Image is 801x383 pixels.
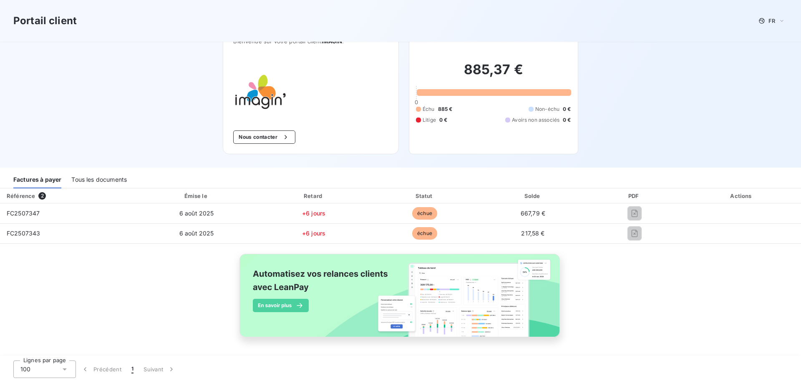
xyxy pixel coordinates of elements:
[415,99,418,105] span: 0
[302,210,325,217] span: +6 jours
[76,360,126,378] button: Précédent
[20,365,30,373] span: 100
[481,192,584,200] div: Solde
[7,193,35,199] div: Référence
[416,61,571,86] h2: 885,37 €
[13,171,61,188] div: Factures à payer
[512,116,559,124] span: Avoirs non associés
[423,116,436,124] span: Litige
[233,65,287,117] img: Company logo
[302,230,325,237] span: +6 jours
[137,192,256,200] div: Émise le
[684,192,799,200] div: Actions
[423,105,435,113] span: Échu
[139,360,181,378] button: Suivant
[521,210,545,217] span: 667,79 €
[768,18,775,24] span: FR
[233,130,295,144] button: Nous contacter
[412,207,437,220] span: échue
[412,227,437,240] span: échue
[438,105,453,113] span: 885 €
[13,13,77,28] h3: Portail client
[126,360,139,378] button: 1
[232,249,569,351] img: banner
[7,210,40,217] span: FC2507347
[563,116,571,124] span: 0 €
[179,230,214,237] span: 6 août 2025
[588,192,681,200] div: PDF
[563,105,571,113] span: 0 €
[372,192,478,200] div: Statut
[131,365,133,373] span: 1
[259,192,368,200] div: Retard
[71,171,127,188] div: Tous les documents
[38,192,46,200] span: 2
[521,230,544,237] span: 217,58 €
[439,116,447,124] span: 0 €
[179,210,214,217] span: 6 août 2025
[7,230,40,237] span: FC2507343
[535,105,559,113] span: Non-échu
